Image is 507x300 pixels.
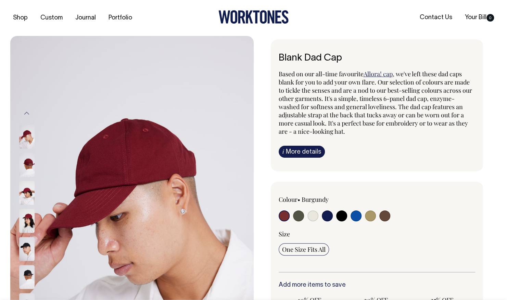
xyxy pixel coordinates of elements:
[486,14,494,22] span: 0
[19,237,35,261] img: black
[417,12,455,23] a: Contact Us
[279,282,476,289] h6: Add more items to save
[282,148,284,155] span: i
[462,12,497,23] a: Your Bill0
[302,195,329,204] label: Burgundy
[279,70,364,78] span: Based on our all-time favourite
[279,70,472,135] span: , we've left these dad caps blank for you to add your own flare. Our selection of colours are mad...
[10,12,30,24] a: Shop
[279,53,476,64] h6: Blank Dad Cap
[297,195,300,204] span: •
[279,195,357,204] div: Colour
[19,209,35,233] img: burgundy
[19,265,35,289] img: black
[364,70,393,78] a: Allora! cap
[279,243,329,256] input: One Size Fits All
[106,12,135,24] a: Portfolio
[73,12,99,24] a: Journal
[22,106,32,121] button: Previous
[279,146,325,158] a: iMore details
[19,181,35,205] img: burgundy
[282,245,326,253] span: One Size Fits All
[38,12,65,24] a: Custom
[279,230,476,238] div: Size
[19,125,35,148] img: burgundy
[19,153,35,177] img: burgundy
